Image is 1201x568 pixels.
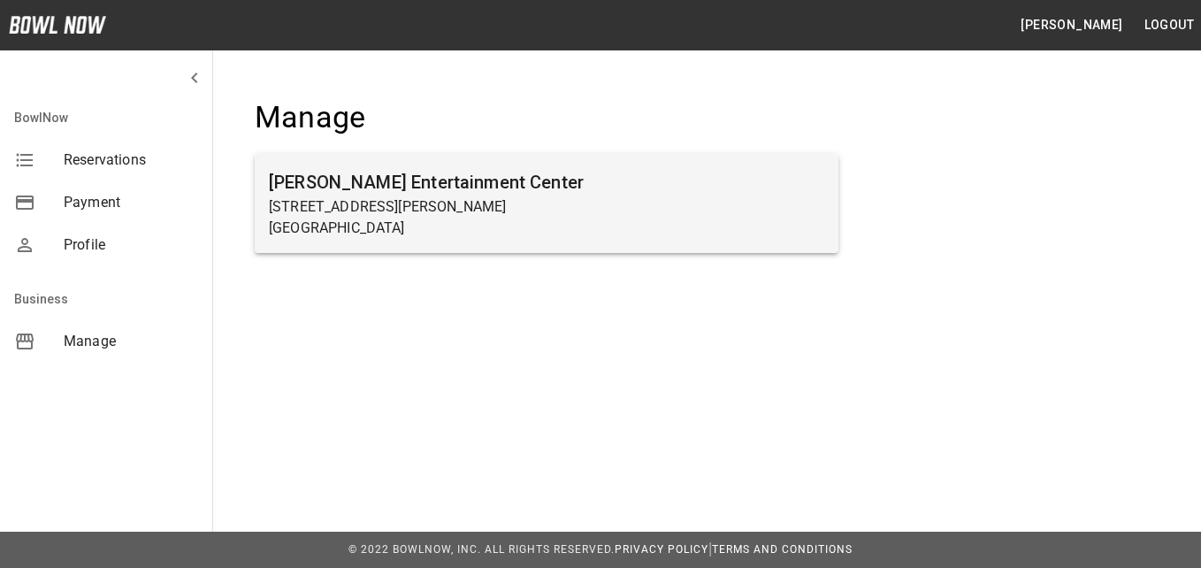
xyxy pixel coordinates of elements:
[269,196,824,218] p: [STREET_ADDRESS][PERSON_NAME]
[269,218,824,239] p: [GEOGRAPHIC_DATA]
[64,192,198,213] span: Payment
[1137,9,1201,42] button: Logout
[255,99,838,136] h4: Manage
[64,234,198,256] span: Profile
[64,331,198,352] span: Manage
[615,543,708,556] a: Privacy Policy
[269,168,824,196] h6: [PERSON_NAME] Entertainment Center
[712,543,853,556] a: Terms and Conditions
[348,543,615,556] span: © 2022 BowlNow, Inc. All Rights Reserved.
[9,16,106,34] img: logo
[1014,9,1129,42] button: [PERSON_NAME]
[64,150,198,171] span: Reservations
